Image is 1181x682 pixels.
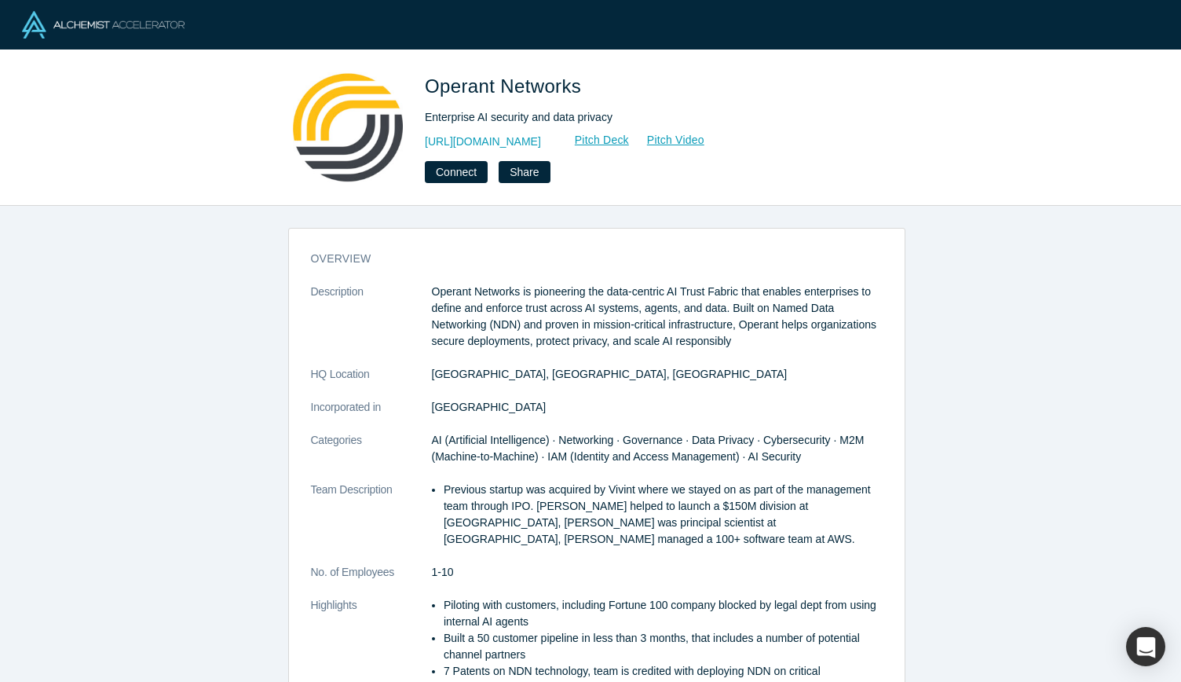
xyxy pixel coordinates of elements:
[432,564,883,581] dd: 1-10
[425,161,488,183] button: Connect
[311,399,432,432] dt: Incorporated in
[22,11,185,38] img: Alchemist Logo
[311,564,432,597] dt: No. of Employees
[425,109,865,126] div: Enterprise AI security and data privacy
[432,284,883,350] p: Operant Networks is pioneering the data-centric AI Trust Fabric that enables enterprises to defin...
[293,72,403,182] img: Operant Networks's Logo
[432,366,883,383] dd: [GEOGRAPHIC_DATA], [GEOGRAPHIC_DATA], [GEOGRAPHIC_DATA]
[444,597,883,630] li: Piloting with customers, including Fortune 100 company blocked by legal dept from using internal ...
[311,482,432,564] dt: Team Description
[499,161,550,183] button: Share
[311,432,432,482] dt: Categories
[311,284,432,366] dt: Description
[630,131,705,149] a: Pitch Video
[311,251,861,267] h3: overview
[425,134,541,150] a: [URL][DOMAIN_NAME]
[425,75,587,97] span: Operant Networks
[432,434,865,463] span: AI (Artificial Intelligence) · Networking · Governance · Data Privacy · Cybersecurity · M2M (Mach...
[558,131,630,149] a: Pitch Deck
[432,399,883,416] dd: [GEOGRAPHIC_DATA]
[311,366,432,399] dt: HQ Location
[444,630,883,663] li: Built a 50 customer pipeline in less than 3 months, that includes a number of potential channel p...
[444,482,883,548] li: Previous startup was acquired by Vivint where we stayed on as part of the management team through...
